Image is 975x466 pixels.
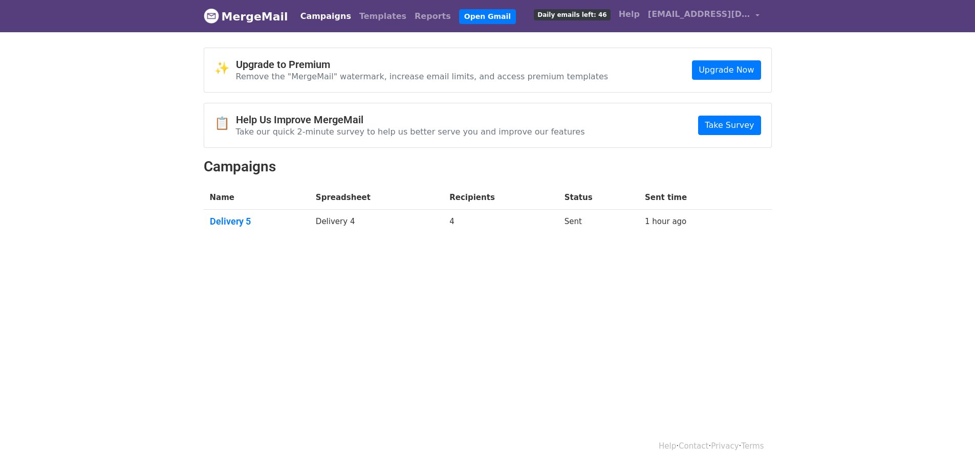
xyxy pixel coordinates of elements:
a: Contact [679,441,708,451]
a: Reports [410,6,455,27]
h4: Upgrade to Premium [236,58,609,71]
th: Status [558,186,639,210]
a: Upgrade Now [692,60,761,80]
p: Take our quick 2-minute survey to help us better serve you and improve our features [236,126,585,137]
h2: Campaigns [204,158,772,175]
td: 4 [443,210,558,237]
a: Open Gmail [459,9,516,24]
th: Sent time [639,186,747,210]
th: Name [204,186,310,210]
span: [EMAIL_ADDRESS][DOMAIN_NAME] [648,8,750,20]
p: Remove the "MergeMail" watermark, increase email limits, and access premium templates [236,71,609,82]
td: Delivery 4 [310,210,443,237]
img: MergeMail logo [204,8,219,24]
span: ✨ [214,61,236,76]
a: Terms [741,441,764,451]
h4: Help Us Improve MergeMail [236,114,585,126]
span: 📋 [214,116,236,131]
a: Delivery 5 [210,216,304,227]
a: Campaigns [296,6,355,27]
a: Help [659,441,676,451]
a: [EMAIL_ADDRESS][DOMAIN_NAME] [644,4,764,28]
a: Templates [355,6,410,27]
a: MergeMail [204,6,288,27]
td: Sent [558,210,639,237]
a: Daily emails left: 46 [530,4,614,25]
a: Privacy [711,441,739,451]
a: Take Survey [698,116,761,135]
a: 1 hour ago [645,217,686,226]
th: Spreadsheet [310,186,443,210]
span: Daily emails left: 46 [534,9,610,20]
th: Recipients [443,186,558,210]
a: Help [615,4,644,25]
